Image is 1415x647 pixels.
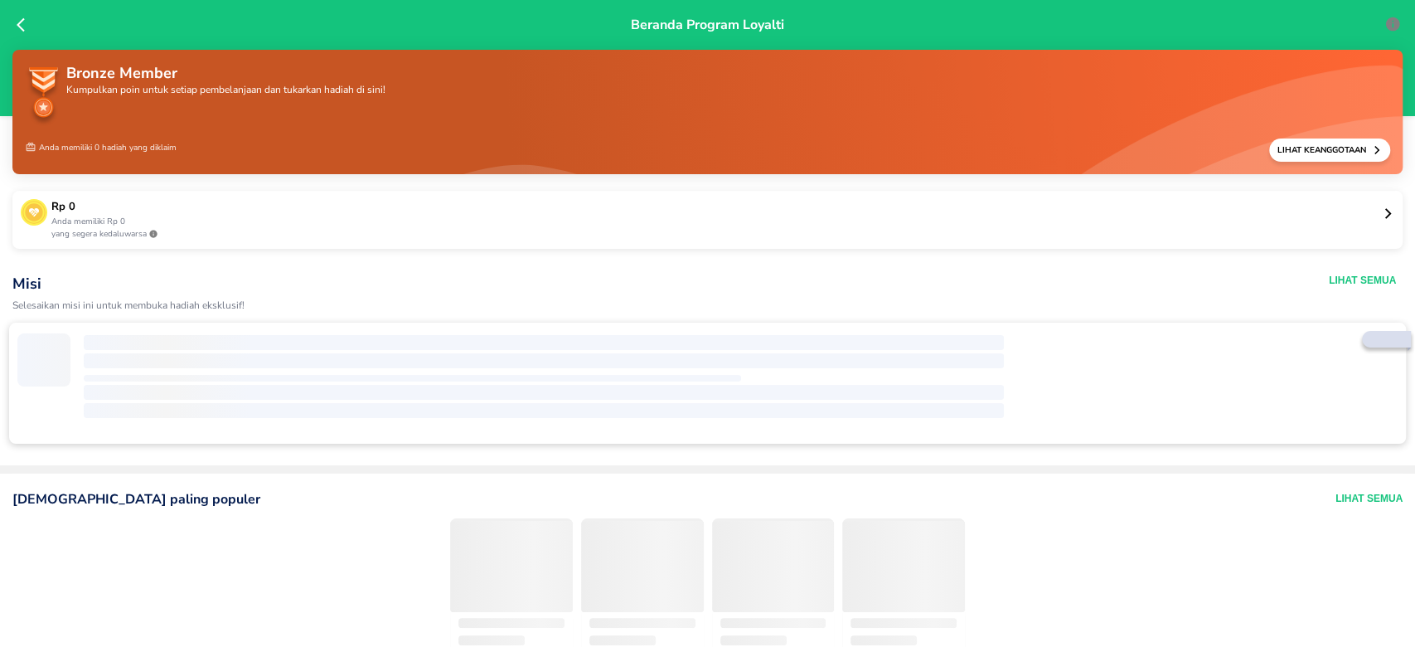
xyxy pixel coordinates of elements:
[84,353,1004,368] span: ‌
[51,228,1382,241] p: yang segera kedaluwarsa
[720,618,826,628] span: ‌
[66,62,385,85] p: Bronze Member
[12,274,1049,294] p: Misi
[589,635,656,645] span: ‌
[1329,274,1396,287] button: Lihat Semua
[850,618,957,628] span: ‌
[1277,144,1372,156] p: Lihat Keanggotaan
[712,521,835,612] span: ‌
[12,300,1049,311] p: Selesaikan misi ini untuk membuka hadiah eksklusif!
[458,618,565,628] span: ‌
[84,403,1004,418] span: ‌
[51,199,1382,216] p: Rp 0
[51,216,1382,228] p: Anda memiliki Rp 0
[581,521,704,612] span: ‌
[720,635,787,645] span: ‌
[84,385,1004,400] span: ‌
[84,375,741,382] span: ‌
[25,139,177,162] p: Anda memiliki 0 hadiah yang diklaim
[1335,490,1403,508] button: Lihat Semua
[458,635,525,645] span: ‌
[450,521,573,612] span: ‌
[631,15,784,103] p: Beranda Program Loyalti
[842,521,965,612] span: ‌
[12,490,260,508] p: [DEMOGRAPHIC_DATA] paling populer
[66,85,385,95] p: Kumpulkan poin untuk setiap pembelanjaan dan tukarkan hadiah di sini!
[84,335,1004,350] span: ‌
[17,333,70,387] span: ‌
[589,618,695,628] span: ‌
[850,635,917,645] span: ‌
